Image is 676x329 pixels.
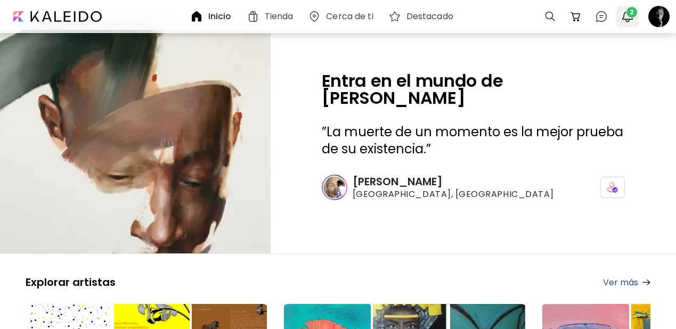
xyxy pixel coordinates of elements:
[642,279,650,285] img: arrow-right
[265,12,294,21] h6: Tienda
[322,175,625,200] a: [PERSON_NAME][GEOGRAPHIC_DATA], [GEOGRAPHIC_DATA]icon
[247,10,298,23] a: Tienda
[621,10,634,23] img: bellIcon
[26,275,116,289] h5: Explorar artistas
[190,10,236,23] a: Inicio
[388,10,458,23] a: Destacado
[353,188,554,200] span: [GEOGRAPHIC_DATA], [GEOGRAPHIC_DATA]
[322,123,623,158] span: La muerte de un momento es la mejor prueba de su existencia.
[607,182,618,193] img: icon
[618,7,637,26] button: bellIcon2
[353,175,554,188] h6: [PERSON_NAME]
[326,12,373,21] h6: Cerca de ti
[406,12,453,21] h6: Destacado
[603,276,650,289] a: Ver más
[569,10,582,23] img: cart
[322,124,625,158] h3: ” ”
[626,7,637,18] span: 2
[322,72,625,106] h2: Entra en el mundo de [PERSON_NAME]
[595,10,608,23] img: chatIcon
[308,10,377,23] a: Cerca de ti
[208,12,232,21] h6: Inicio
